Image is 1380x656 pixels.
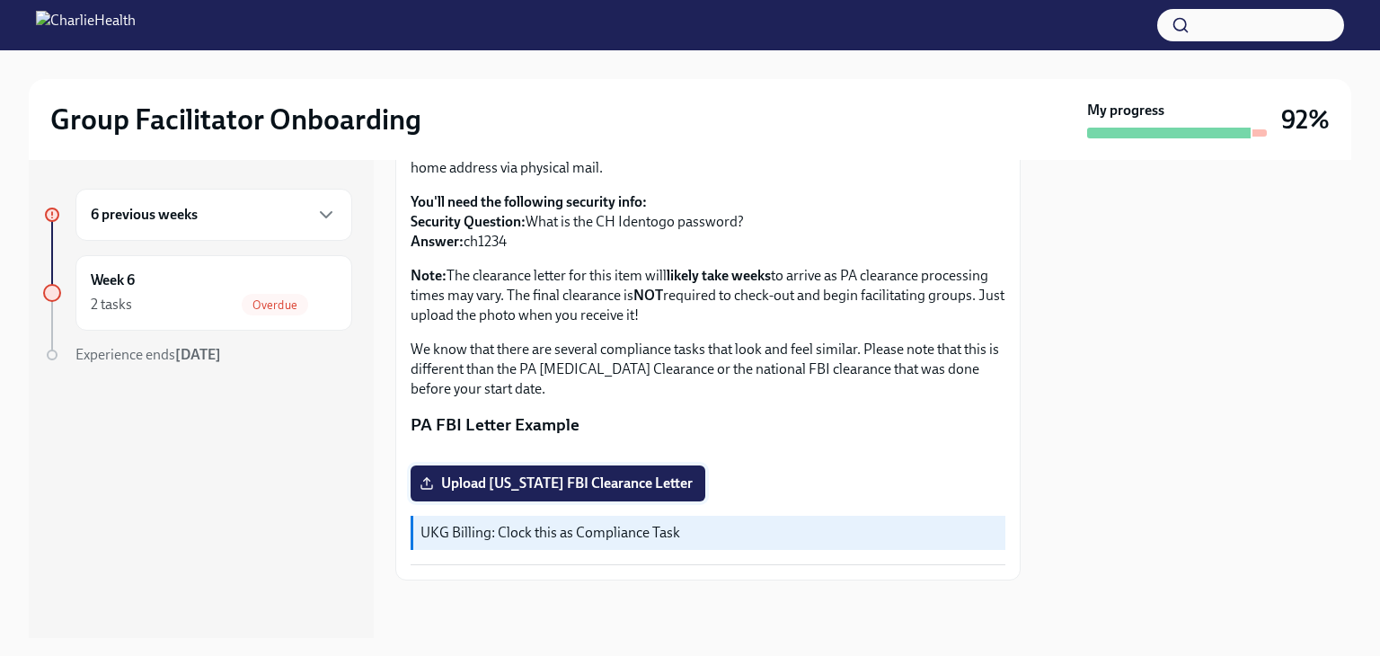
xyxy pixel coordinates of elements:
h6: 6 previous weeks [91,205,198,225]
p: PA FBI Letter Example [411,413,1005,437]
h2: Group Facilitator Onboarding [50,102,421,137]
a: Week 62 tasksOverdue [43,255,352,331]
span: Upload [US_STATE] FBI Clearance Letter [423,474,693,492]
p: We know that there are several compliance tasks that look and feel similar. Please note that this... [411,340,1005,399]
span: Experience ends [75,346,221,363]
p: What is the CH Identogo password? ch1234 [411,192,1005,252]
strong: [DATE] [175,346,221,363]
strong: You'll need the following security info: [411,193,647,210]
strong: Answer: [411,233,464,250]
strong: Note: [411,267,447,284]
p: UKG Billing: Clock this as Compliance Task [420,523,998,543]
label: Upload [US_STATE] FBI Clearance Letter [411,465,705,501]
h3: 92% [1281,103,1330,136]
span: Overdue [242,298,308,312]
strong: Security Question: [411,213,526,230]
h6: Week 6 [91,270,135,290]
img: CharlieHealth [36,11,136,40]
p: The clearance letter for this item will to arrive as PA clearance processing times may vary. The ... [411,266,1005,325]
div: 6 previous weeks [75,189,352,241]
strong: My progress [1087,101,1164,120]
strong: likely take weeks [667,267,771,284]
strong: NOT [633,287,663,304]
div: 2 tasks [91,295,132,315]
